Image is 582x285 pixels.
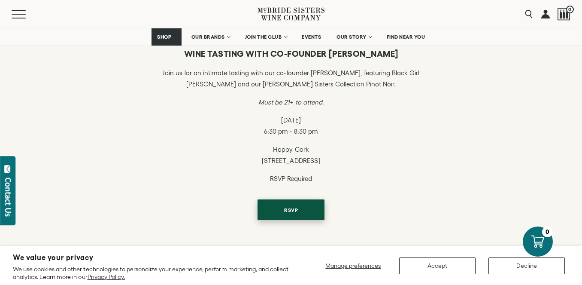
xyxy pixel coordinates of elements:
h2: We value your privacy [13,254,292,261]
p: RSVP Required [143,173,439,184]
span: SHOP [157,34,172,40]
h6: WINE TASTING WITH CO-FOUNDER [PERSON_NAME] [143,49,439,59]
a: OUR STORY [331,28,377,46]
div: 0 [542,227,553,237]
em: Must be 21+ to attend. [258,98,323,106]
span: RSVP [269,202,313,218]
button: Accept [399,257,476,274]
a: EVENTS [296,28,327,46]
a: FIND NEAR YOU [381,28,431,46]
p: Join us for an intimate tasting with our co-founder [PERSON_NAME], featuring Black Girl [PERSON_N... [143,67,439,90]
span: EVENTS [302,34,321,40]
span: 0 [566,6,574,13]
p: [DATE] 6:30 pm - 8:30 pm [143,115,439,137]
a: SHOP [152,28,182,46]
a: RSVP [258,199,324,220]
a: Privacy Policy. [88,273,125,280]
button: Mobile Menu Trigger [12,10,42,18]
div: Contact Us [4,178,12,217]
span: Manage preferences [325,262,381,269]
span: OUR BRANDS [191,34,225,40]
span: FIND NEAR YOU [387,34,425,40]
p: We use cookies and other technologies to personalize your experience, perform marketing, and coll... [13,265,292,281]
a: OUR BRANDS [186,28,235,46]
p: Happy Cork [STREET_ADDRESS] [143,144,439,166]
button: Decline [488,257,565,274]
button: Manage preferences [320,257,386,274]
span: JOIN THE CLUB [245,34,282,40]
span: OUR STORY [336,34,367,40]
a: JOIN THE CLUB [239,28,292,46]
